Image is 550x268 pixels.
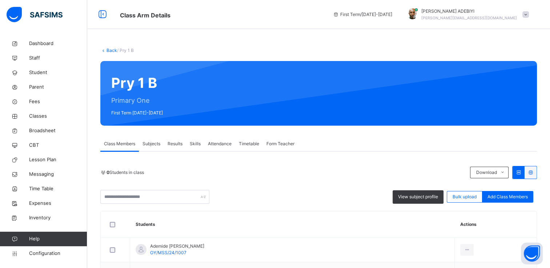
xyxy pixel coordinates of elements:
span: [PERSON_NAME][EMAIL_ADDRESS][DOMAIN_NAME] [421,16,517,20]
th: Actions [454,211,537,238]
span: Attendance [208,141,232,147]
span: / Pry 1 B [117,48,134,53]
span: Classes [29,113,87,120]
button: Open asap [521,243,543,264]
span: [PERSON_NAME] ADEBIYI [421,8,517,15]
b: 0 [107,170,109,175]
span: Ademide [PERSON_NAME] [150,243,204,249]
span: Download [476,169,497,176]
span: Help [29,235,87,243]
span: Dashboard [29,40,87,47]
span: Skills [190,141,201,147]
span: Fees [29,98,87,105]
span: Timetable [239,141,259,147]
span: Class Members [104,141,135,147]
span: Form Teacher [266,141,294,147]
span: OY/MSS/24/1007 [150,250,186,255]
span: Results [168,141,182,147]
span: Students in class [107,169,144,176]
th: Students [130,211,455,238]
span: Parent [29,84,87,91]
span: Class Arm Details [120,12,170,19]
span: Expenses [29,200,87,207]
span: CBT [29,142,87,149]
span: Inventory [29,214,87,222]
span: View subject profile [398,194,438,200]
span: Bulk upload [453,194,477,200]
span: Staff [29,54,87,62]
a: Back [107,48,117,53]
span: Time Table [29,185,87,192]
span: Configuration [29,250,87,257]
img: safsims [7,7,63,22]
span: Messaging [29,171,87,178]
span: session/term information [333,11,392,18]
div: ALEXANDERADEBIYI [400,8,533,21]
span: Lesson Plan [29,156,87,163]
span: Subjects [142,141,160,147]
span: Add Class Members [487,194,528,200]
span: Broadsheet [29,127,87,134]
span: Student [29,69,87,76]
